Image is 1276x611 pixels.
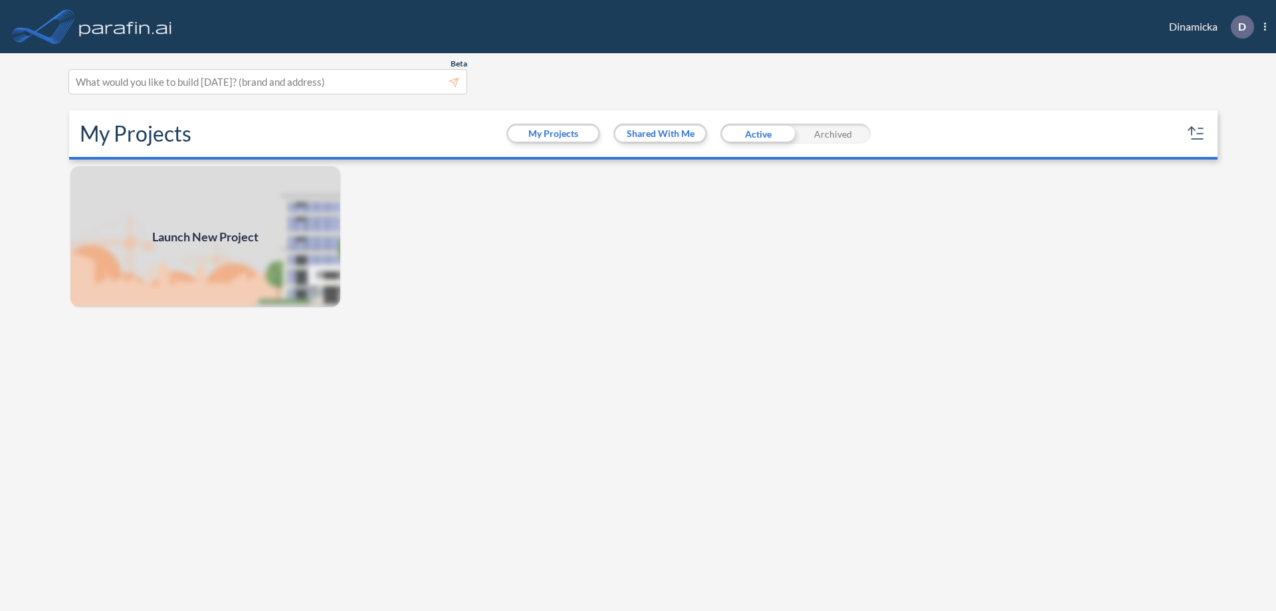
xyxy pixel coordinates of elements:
[796,124,871,144] div: Archived
[1238,21,1246,33] p: D
[1149,15,1266,39] div: Dinamicka
[1186,123,1207,144] button: sort
[76,13,175,40] img: logo
[720,124,796,144] div: Active
[508,126,598,142] button: My Projects
[451,59,467,69] span: Beta
[69,165,342,308] a: Launch New Project
[615,126,705,142] button: Shared With Me
[80,121,191,146] h2: My Projects
[152,228,259,246] span: Launch New Project
[69,165,342,308] img: add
